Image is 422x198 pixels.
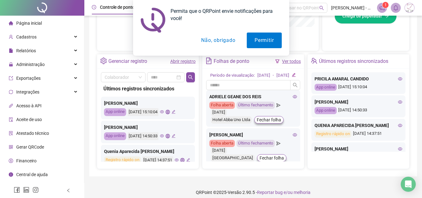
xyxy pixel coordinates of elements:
span: eye [398,77,402,81]
div: App online [315,84,337,91]
div: [PERSON_NAME] [104,124,192,131]
div: [PERSON_NAME] [315,145,402,152]
span: Reportar bug e/ou melhoria [257,190,310,195]
div: [DATE] [211,147,227,154]
span: api [9,104,13,108]
div: [GEOGRAPHIC_DATA] [211,155,255,162]
span: qrcode [9,145,13,149]
span: Fechar folha [257,116,281,123]
span: Exportações [16,76,41,81]
button: Não, obrigado [193,33,243,48]
span: Atestado técnico [16,131,49,136]
div: [DATE] 14:50:33 [128,132,158,140]
span: eye [293,94,297,99]
div: - [273,72,274,79]
div: Folha aberta [209,102,235,109]
img: notification icon [141,8,166,33]
div: Folha aberta [209,140,235,147]
a: Ver todos [282,59,301,64]
span: filter [275,59,280,63]
span: facebook [14,187,20,193]
div: Permita que o QRPoint envie notificações para você! [166,8,282,22]
div: Período de visualização: [210,72,255,79]
span: Administração [16,62,45,67]
span: global [166,110,170,114]
span: send [276,102,281,109]
div: Quenia Aparecida [PERSON_NAME] [104,148,192,155]
div: Último fechamento [236,140,275,147]
div: PRICILA AMARAL CANDIDO [315,75,402,82]
span: dollar [9,159,13,163]
button: Permitir [247,33,281,48]
span: audit [9,117,13,122]
span: file-text [206,58,212,64]
span: eye [398,123,402,128]
div: [DATE] 14:50:33 [315,107,402,114]
div: [PERSON_NAME] [104,100,192,107]
div: [DATE] 14:37:51 [142,156,173,164]
a: Abrir registro [170,59,196,64]
span: Versão [228,190,241,195]
span: edit [292,73,296,77]
span: left [66,188,71,193]
span: global [180,158,184,162]
div: Folhas de ponto [214,56,249,67]
div: Último fechamento [236,102,275,109]
span: Integrações [16,89,39,94]
span: global [166,134,170,138]
span: instagram [32,187,39,193]
div: [DATE] [257,72,270,79]
div: [DATE] 15:10:04 [315,84,402,91]
span: edit [171,110,176,114]
div: Hotel Abba Uno Ltda [211,116,252,124]
span: lock [9,62,13,67]
span: export [9,76,13,80]
span: eye [398,100,402,104]
div: [PERSON_NAME] [315,99,402,105]
span: eye [160,134,164,138]
span: edit [186,158,190,162]
span: edit [171,134,176,138]
span: Aceite de uso [16,117,42,122]
span: search [293,83,298,88]
button: Fechar folha [254,116,284,124]
div: Gerenciar registro [108,56,147,67]
span: eye [398,147,402,151]
button: Fechar folha [257,154,286,162]
div: [PERSON_NAME] [209,131,297,138]
span: Central de ajuda [16,172,48,177]
span: Acesso à API [16,103,42,108]
div: Registro rápido on [104,156,141,164]
div: Últimos registros sincronizados [319,56,388,67]
span: solution [9,131,13,135]
span: eye [175,158,179,162]
span: send [276,140,281,147]
div: [DATE] 14:37:51 [315,130,402,138]
span: sync [9,90,13,94]
div: Registro rápido on [315,130,351,138]
span: eye [293,133,297,137]
span: linkedin [23,187,29,193]
span: info-circle [9,172,13,177]
div: [DATE] [276,72,289,79]
div: App online [104,132,126,140]
span: setting [100,58,107,64]
div: App online [315,107,337,114]
span: Financeiro [16,158,37,163]
div: [DATE] [211,109,227,116]
span: eye [160,110,164,114]
span: Fechar folha [260,155,284,161]
div: ADRIELE GEANE DOS REIS [209,93,297,100]
div: Últimos registros sincronizados [103,85,192,93]
span: search [188,75,193,80]
div: App online [104,108,126,116]
span: Gerar QRCode [16,145,44,150]
div: Open Intercom Messenger [401,177,416,192]
span: team [311,58,317,64]
div: QUENIA APARECIDA [PERSON_NAME] [315,122,402,129]
div: [DATE] 15:10:04 [128,108,158,116]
